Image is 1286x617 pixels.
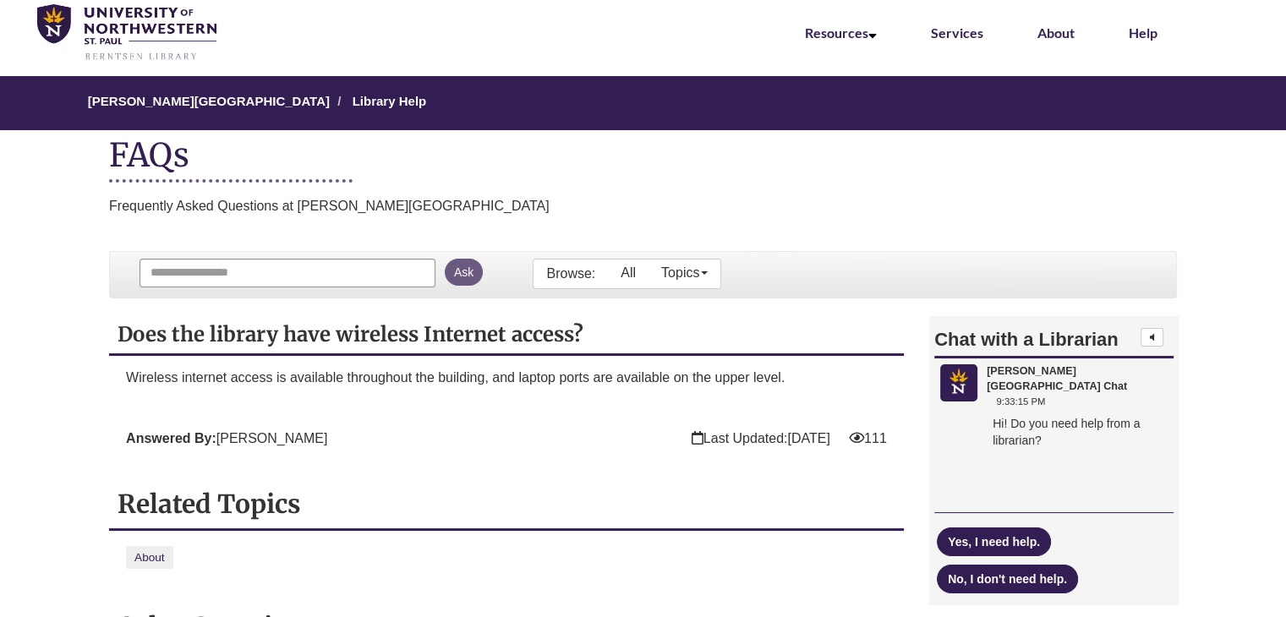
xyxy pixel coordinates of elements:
a: Library Help [353,94,427,108]
h1: FAQs [109,139,353,183]
div: Chat Widget [929,316,1177,605]
a: About [132,546,167,569]
div: Frequently Asked Questions at [PERSON_NAME][GEOGRAPHIC_DATA] [109,191,549,217]
a: Help [1129,25,1157,41]
a: About [1037,25,1075,41]
a: Services [931,25,983,41]
img: UNWSP Library Logo [37,4,216,61]
span: Does the library have wireless Internet access? [118,321,583,347]
strong: Answered By: [126,431,216,445]
iframe: Chat Widget [930,317,1178,604]
span: Wireless internet access is available throughout the building, and laptop ports are available on ... [126,370,785,385]
span: Last Updated: [703,431,788,445]
a: Resources [805,25,877,41]
p: Browse: [546,265,595,283]
span: [PERSON_NAME] [126,431,327,445]
span: Last Updated [692,431,830,445]
a: All [608,259,648,287]
a: [PERSON_NAME][GEOGRAPHIC_DATA] [88,94,330,108]
span: Views [849,431,887,445]
h2: Related Topics [118,488,895,520]
button: Ask [445,259,483,286]
a: Topics [648,259,720,287]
